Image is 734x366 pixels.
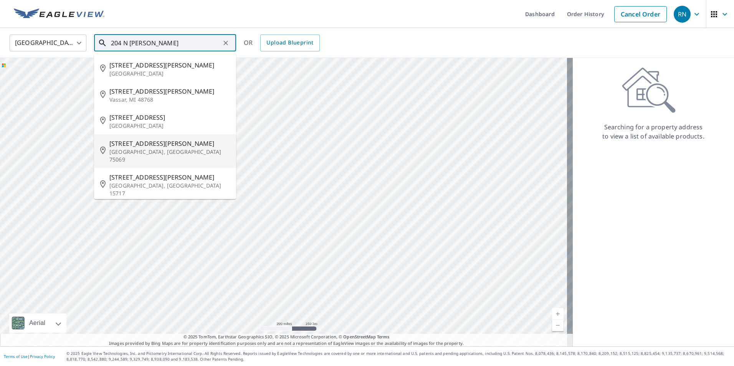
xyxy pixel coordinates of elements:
[109,87,230,96] span: [STREET_ADDRESS][PERSON_NAME]
[109,182,230,197] p: [GEOGRAPHIC_DATA], [GEOGRAPHIC_DATA] 15717
[552,320,564,331] a: Current Level 5, Zoom Out
[220,38,231,48] button: Clear
[244,35,320,51] div: OR
[9,313,66,333] div: Aerial
[183,334,390,340] span: © 2025 TomTom, Earthstar Geographics SIO, © 2025 Microsoft Corporation, ©
[109,122,230,130] p: [GEOGRAPHIC_DATA]
[602,122,705,141] p: Searching for a property address to view a list of available products.
[66,351,730,362] p: © 2025 Eagle View Technologies, Inc. and Pictometry International Corp. All Rights Reserved. Repo...
[109,61,230,70] span: [STREET_ADDRESS][PERSON_NAME]
[109,70,230,77] p: [GEOGRAPHIC_DATA]
[14,8,104,20] img: EV Logo
[552,308,564,320] a: Current Level 5, Zoom In
[109,173,230,182] span: [STREET_ADDRESS][PERSON_NAME]
[30,354,55,359] a: Privacy Policy
[260,35,319,51] a: Upload Blueprint
[109,148,230,163] p: [GEOGRAPHIC_DATA], [GEOGRAPHIC_DATA] 75069
[674,6,691,23] div: RN
[109,139,230,148] span: [STREET_ADDRESS][PERSON_NAME]
[4,354,28,359] a: Terms of Use
[614,6,667,22] a: Cancel Order
[10,32,86,54] div: [GEOGRAPHIC_DATA]
[27,313,48,333] div: Aerial
[109,96,230,104] p: Vassar, MI 48768
[266,38,313,48] span: Upload Blueprint
[109,113,230,122] span: [STREET_ADDRESS]
[377,334,390,340] a: Terms
[4,354,55,359] p: |
[343,334,375,340] a: OpenStreetMap
[111,32,220,54] input: Search by address or latitude-longitude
